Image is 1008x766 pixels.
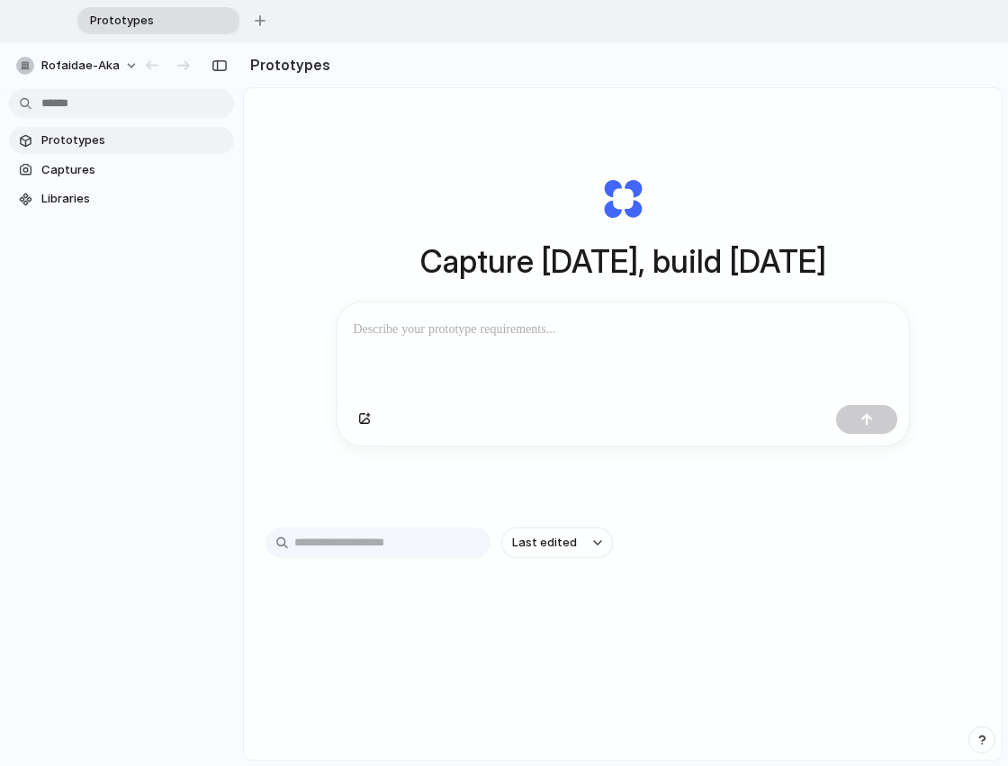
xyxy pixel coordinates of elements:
[9,127,234,154] a: Prototypes
[9,185,234,212] a: Libraries
[41,57,120,75] span: rofaidae-aka
[512,534,577,552] span: Last edited
[41,161,227,179] span: Captures
[9,157,234,184] a: Captures
[420,238,826,285] h1: Capture [DATE], build [DATE]
[9,51,148,80] button: rofaidae-aka
[501,527,613,558] button: Last edited
[41,131,227,149] span: Prototypes
[243,54,330,76] h2: Prototypes
[41,190,227,208] span: Libraries
[77,7,239,34] div: Prototypes
[83,12,211,30] span: Prototypes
